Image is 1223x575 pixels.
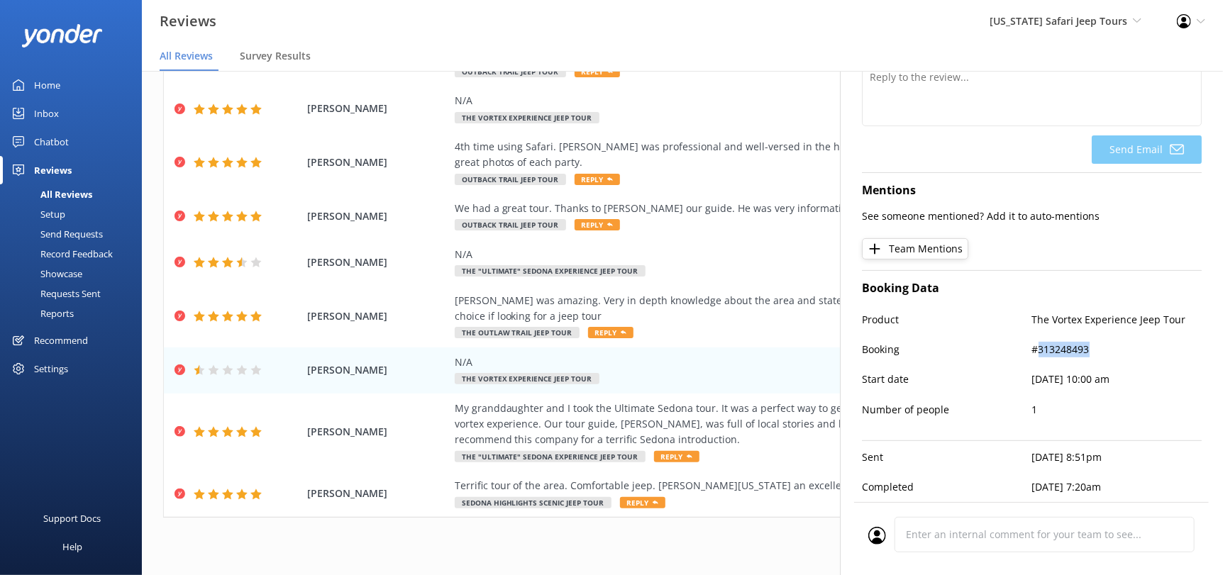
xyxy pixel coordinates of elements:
[9,264,142,284] a: Showcase
[455,112,599,123] span: The Vortex Experience Jeep Tour
[9,204,142,224] a: Setup
[588,327,633,338] span: Reply
[307,208,447,224] span: [PERSON_NAME]
[34,128,69,156] div: Chatbot
[1032,402,1202,418] p: 1
[455,355,1100,370] div: N/A
[868,527,886,545] img: user_profile.svg
[9,184,142,204] a: All Reviews
[1032,450,1202,465] p: [DATE] 8:51pm
[575,174,620,185] span: Reply
[9,303,142,323] a: Reports
[862,479,1032,495] p: Completed
[1032,479,1202,495] p: [DATE] 7:20am
[160,10,216,33] h3: Reviews
[9,184,92,204] div: All Reviews
[862,372,1032,387] p: Start date
[862,342,1032,357] p: Booking
[34,355,68,383] div: Settings
[34,99,59,128] div: Inbox
[34,156,72,184] div: Reviews
[455,497,611,508] span: Sedona Highlights Scenic Jeep Tour
[307,308,447,324] span: [PERSON_NAME]
[455,451,646,462] span: The "Ultimate" Sedona Experience Jeep Tour
[307,101,447,116] span: [PERSON_NAME]
[1032,312,1202,328] p: The Vortex Experience Jeep Tour
[455,201,1100,216] div: We had a great tour. Thanks to [PERSON_NAME] our guide. He was very informative and funny. Made t...
[9,244,113,264] div: Record Feedback
[9,204,65,224] div: Setup
[9,284,142,303] a: Requests Sent
[654,451,699,462] span: Reply
[160,49,213,63] span: All Reviews
[1032,342,1202,357] p: #313248493
[455,139,1100,171] div: 4th time using Safari. [PERSON_NAME] was professional and well-versed in the history of the area....
[9,284,101,303] div: Requests Sent
[21,24,103,48] img: yonder-white-logo.png
[455,478,1100,493] div: Terrific tour of the area. Comfortable jeep. [PERSON_NAME][US_STATE] an excellent guide
[307,155,447,170] span: [PERSON_NAME]
[620,497,665,508] span: Reply
[34,326,88,355] div: Recommend
[575,219,620,230] span: Reply
[455,327,580,338] span: The Outlaw Trail Jeep Tour
[307,362,447,378] span: [PERSON_NAME]
[990,14,1127,28] span: [US_STATE] Safari Jeep Tours
[44,504,101,532] div: Support Docs
[862,208,1202,224] p: See someone mentioned? Add it to auto-mentions
[9,244,142,264] a: Record Feedback
[34,71,60,99] div: Home
[455,265,646,277] span: The "Ultimate" Sedona Experience Jeep Tour
[9,264,82,284] div: Showcase
[455,247,1100,262] div: N/A
[1032,372,1202,387] p: [DATE] 10:00 am
[862,450,1032,465] p: Sent
[240,49,311,63] span: Survey Results
[862,312,1032,328] p: Product
[9,224,103,244] div: Send Requests
[455,293,1100,325] div: [PERSON_NAME] was amazing. Very in depth knowledge about the area and state that he shared. He li...
[455,219,566,230] span: Outback Trail Jeep Tour
[862,182,1202,200] h4: Mentions
[455,401,1100,448] div: My granddaughter and I took the Ultimate Sedona tour. It was a perfect way to get a true taste of...
[455,174,566,185] span: Outback Trail Jeep Tour
[862,238,968,259] button: Team Mentions
[862,402,1032,418] p: Number of people
[9,303,74,323] div: Reports
[307,255,447,270] span: [PERSON_NAME]
[307,486,447,501] span: [PERSON_NAME]
[307,424,447,440] span: [PERSON_NAME]
[9,224,142,244] a: Send Requests
[862,279,1202,298] h4: Booking Data
[455,93,1100,108] div: N/A
[455,373,599,384] span: The Vortex Experience Jeep Tour
[62,532,82,561] div: Help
